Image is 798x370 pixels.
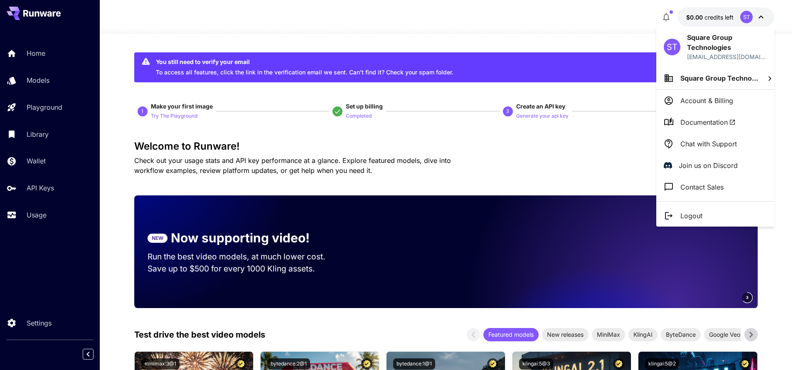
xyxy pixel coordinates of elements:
p: Contact Sales [680,182,724,192]
span: Square Group Techno... [680,74,758,82]
p: Square Group Technologies [687,32,767,52]
p: Join us on Discord [679,160,738,170]
p: Logout [680,211,702,221]
div: ST [664,39,680,55]
p: Chat with Support [680,139,737,149]
div: squaregrourealty@gmail.com [687,52,767,61]
span: Documentation [680,117,736,127]
p: [EMAIL_ADDRESS][DOMAIN_NAME] [687,52,767,61]
button: Square Group Techno... [656,67,774,89]
p: Account & Billing [680,96,733,106]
